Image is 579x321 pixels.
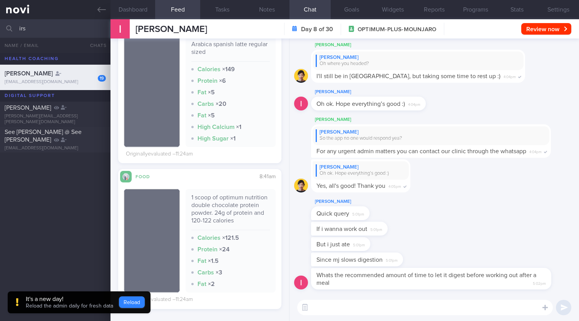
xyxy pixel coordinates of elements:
strong: Fat [197,281,206,287]
strong: × 149 [222,66,235,72]
div: Oh ok. Hope everything’s good :) [316,171,406,177]
div: [EMAIL_ADDRESS][DOMAIN_NAME] [5,145,106,151]
strong: × 24 [219,246,229,252]
span: OPTIMUM-PLUS-MOUNJARO [358,26,436,33]
strong: Calories [197,66,221,72]
div: [PERSON_NAME] [316,164,406,171]
div: [PERSON_NAME] [316,129,546,135]
span: 4:04pm [529,147,542,155]
strong: Fat [197,258,206,264]
span: I'll still be in [GEOGRAPHIC_DATA], but taking some time to rest up :) [316,73,500,79]
div: [PERSON_NAME][EMAIL_ADDRESS][PERSON_NAME][DOMAIN_NAME] [5,114,106,125]
span: Oh ok. Hope everything’s good :) [316,101,405,107]
div: So the app no one would respond yea? [316,135,546,142]
strong: High Calcium [197,124,234,130]
div: [PERSON_NAME] [316,55,520,61]
span: 8:41am [259,174,276,179]
span: See [PERSON_NAME] @ See [PERSON_NAME] [5,129,82,143]
div: Originally evaluated – 11:24am [126,151,193,158]
span: Since mj slows digestion [316,257,383,263]
span: [PERSON_NAME] [5,105,51,111]
div: [EMAIL_ADDRESS][DOMAIN_NAME] [5,79,106,85]
div: Oh where you headed? [316,61,520,67]
span: 5:02pm [533,279,546,286]
span: Whats the recommended amount of time to let it digest before working out after a meal [316,272,536,286]
strong: × 6 [219,78,226,84]
strong: × 3 [216,269,222,276]
strong: Protein [197,78,218,84]
strong: × 1.5 [208,258,219,264]
div: [PERSON_NAME] [311,87,449,97]
span: 5:01pm [352,210,364,217]
strong: × 5 [208,112,215,119]
div: Food [132,173,162,179]
span: Reload the admin daily for fresh data [26,303,113,309]
span: [PERSON_NAME] [5,70,53,77]
strong: High Sugar [197,135,229,142]
span: For any urgent admin matters you can contact our clinic through the whatsapp [316,148,526,154]
button: Reload [119,296,145,308]
div: 1 scoop of optimum nutrition double chocolate protein powder. 24g of protein and 120-122 calories [191,194,270,230]
strong: × 1 [236,124,241,130]
span: 5:01pm [386,256,398,263]
span: 5:01pm [353,241,365,248]
span: If i wanna work out [316,226,367,232]
strong: Fat [197,112,206,119]
strong: Carbs [197,101,214,107]
strong: × 1 [230,135,236,142]
span: 4:04pm [504,72,516,80]
strong: Carbs [197,269,214,276]
span: Yes, all's good! Thank you [316,183,385,189]
button: Review now [521,23,571,35]
img: 1 scoop of optimum nutrition double chocolate protein powder. 24g of protein and 120-122 calories [124,189,180,293]
div: [PERSON_NAME] [311,115,574,124]
strong: Day 8 of 30 [301,25,333,33]
strong: × 2 [208,281,215,287]
button: Chats [80,38,110,53]
div: Originally evaluated – 11:24am [126,296,193,303]
strong: Calories [197,235,221,241]
div: Arabica spanish latte regular sized [191,40,270,62]
span: 4:04pm [408,100,420,107]
strong: Fat [197,89,206,95]
strong: × 20 [216,101,226,107]
span: But i just ate [316,241,350,247]
div: [PERSON_NAME] [311,40,548,50]
div: 19 [98,75,106,82]
div: It's a new day! [26,295,113,303]
div: [PERSON_NAME] [311,197,393,206]
strong: × 5 [208,89,215,95]
span: 5:01pm [370,225,382,232]
strong: × 121.5 [222,235,239,241]
strong: Protein [197,246,218,252]
span: 4:05pm [388,182,401,189]
img: Arabica spanish latte regular sized [124,36,180,147]
span: [PERSON_NAME] [136,25,207,34]
span: Quick query [316,211,349,217]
